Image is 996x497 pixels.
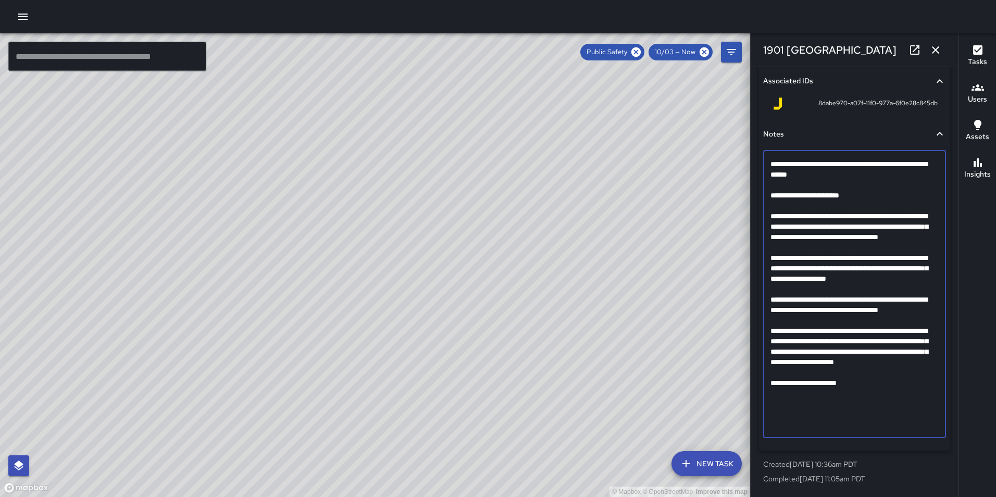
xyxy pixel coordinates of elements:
[763,474,946,484] p: Completed [DATE] 11:05am PDT
[649,44,713,60] div: 10/03 — Now
[763,76,813,87] h6: Associated IDs
[959,38,996,75] button: Tasks
[968,94,987,105] h6: Users
[763,459,946,469] p: Created [DATE] 10:36am PDT
[966,131,989,143] h6: Assets
[959,113,996,150] button: Assets
[763,42,897,58] h6: 1901 [GEOGRAPHIC_DATA]
[580,44,644,60] div: Public Safety
[721,42,742,63] button: Filters
[763,129,784,140] h6: Notes
[763,122,946,146] button: Notes
[671,451,742,476] button: New Task
[959,150,996,188] button: Insights
[968,56,987,68] h6: Tasks
[818,98,938,109] span: 8dabe970-a07f-11f0-977a-6f0e28c845db
[763,69,946,93] button: Associated IDs
[580,47,633,57] span: Public Safety
[649,47,702,57] span: 10/03 — Now
[964,169,991,180] h6: Insights
[959,75,996,113] button: Users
